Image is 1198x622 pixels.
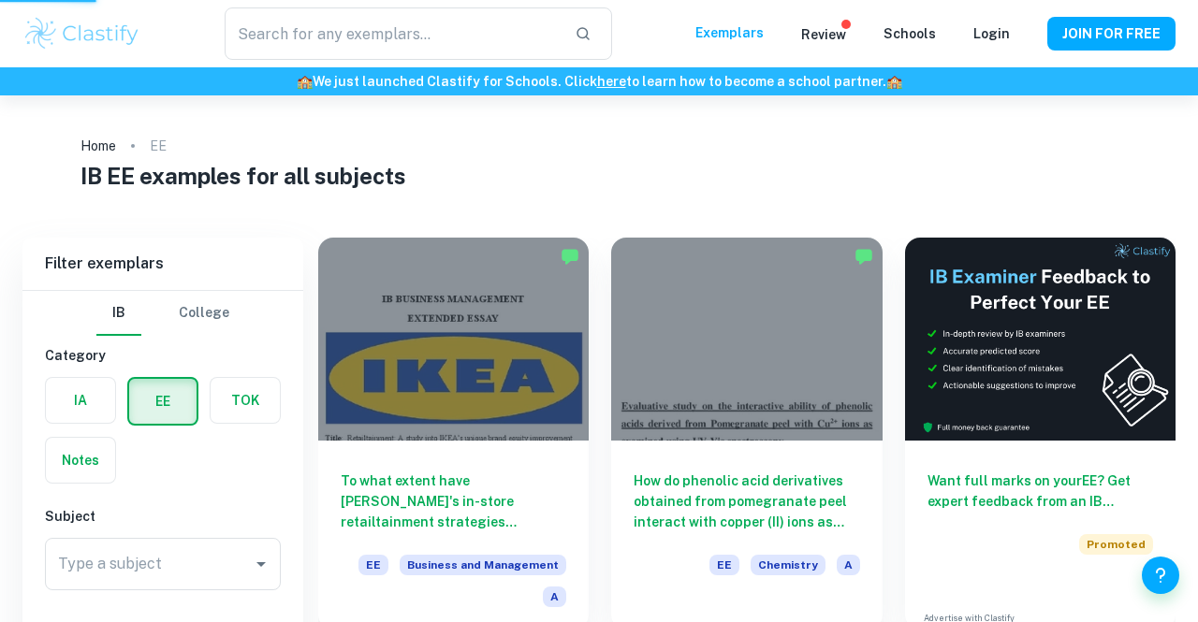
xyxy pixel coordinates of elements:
p: EE [150,136,167,156]
h6: How do phenolic acid derivatives obtained from pomegranate peel interact with copper (II) ions as... [634,470,859,532]
button: Open [248,551,274,577]
h6: Subject [45,506,281,527]
button: EE [129,379,197,424]
button: IA [46,378,115,423]
button: Help and Feedback [1142,557,1179,594]
span: A [837,555,860,575]
h6: Want full marks on your EE ? Get expert feedback from an IB examiner! [928,470,1153,512]
button: College [179,291,229,336]
img: Thumbnail [905,238,1176,441]
span: A [543,586,566,607]
button: Notes [46,438,115,483]
a: Schools [884,26,936,41]
div: Filter type choice [96,291,229,336]
span: 🏫 [886,74,902,89]
p: Exemplars [695,22,764,43]
span: Promoted [1079,534,1153,555]
p: Review [801,24,846,45]
button: TOK [211,378,280,423]
img: Marked [855,247,873,266]
a: Login [973,26,1010,41]
button: IB [96,291,141,336]
h6: We just launched Clastify for Schools. Click to learn how to become a school partner. [4,71,1194,92]
h6: Filter exemplars [22,238,303,290]
span: 🏫 [297,74,313,89]
button: JOIN FOR FREE [1047,17,1176,51]
span: EE [709,555,739,575]
span: EE [358,555,388,575]
h1: IB EE examples for all subjects [80,159,1118,193]
img: Clastify logo [22,15,141,52]
a: Home [80,133,116,159]
span: Business and Management [400,555,566,575]
span: Chemistry [751,555,825,575]
h6: To what extent have [PERSON_NAME]'s in-store retailtainment strategies contributed to enhancing b... [341,470,566,532]
img: Marked [561,247,579,266]
a: here [597,74,626,89]
h6: Category [45,345,281,366]
input: Search for any exemplars... [225,7,560,60]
